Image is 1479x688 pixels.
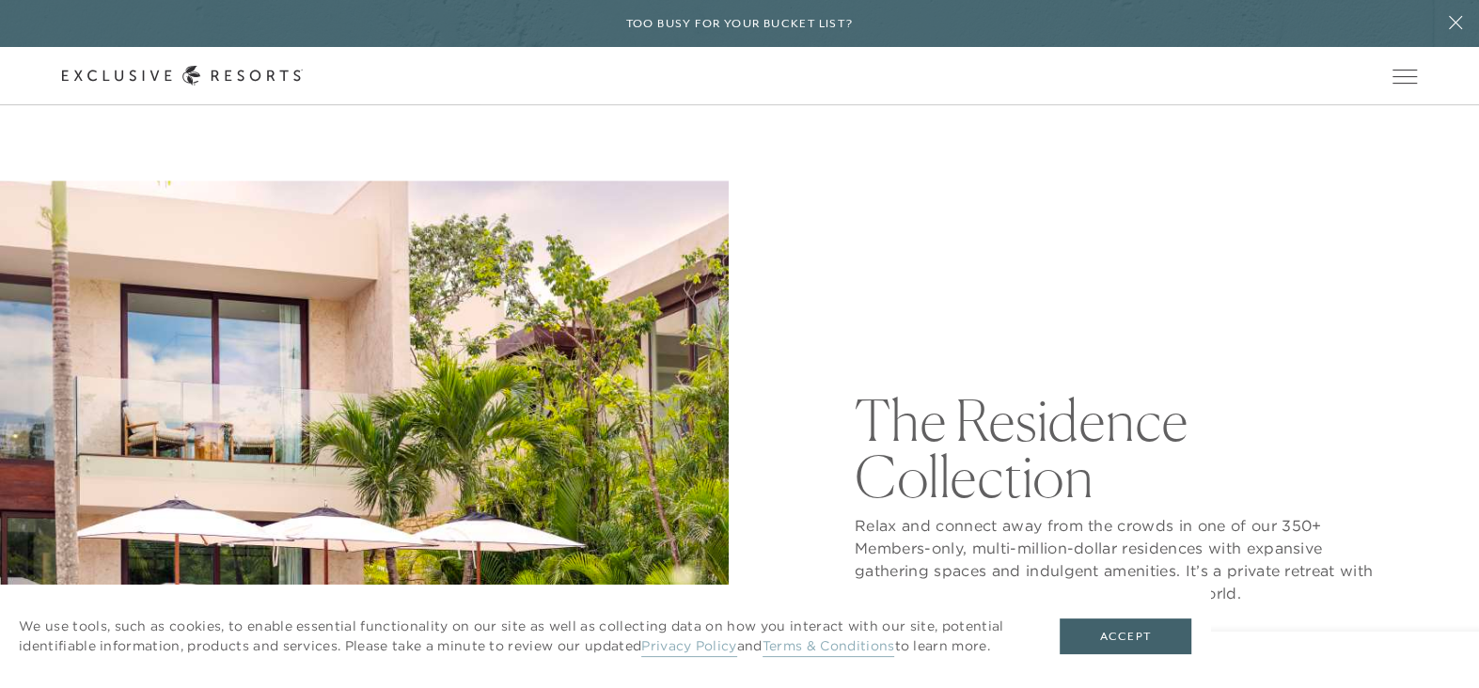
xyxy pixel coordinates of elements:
[641,637,736,657] a: Privacy Policy
[1060,618,1191,654] button: Accept
[19,617,1022,656] p: We use tools, such as cookies, to enable essential functionality on our site as well as collectin...
[855,383,1375,505] h2: The Residence Collection
[763,637,895,657] a: Terms & Conditions
[855,505,1375,604] p: Relax and connect away from the crowds in one of our 350+ Members-only, multi-million-dollar resi...
[626,15,854,33] h6: Too busy for your bucket list?
[1392,70,1417,83] button: Open navigation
